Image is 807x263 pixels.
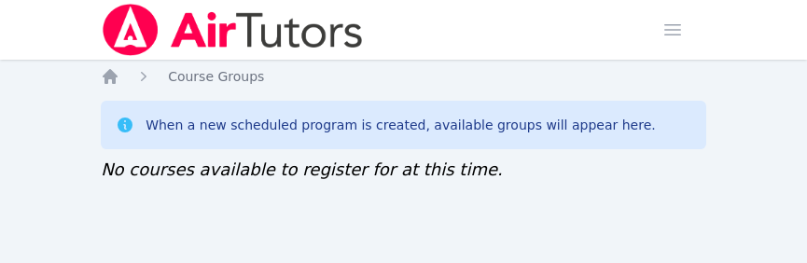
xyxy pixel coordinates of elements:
[168,69,264,84] span: Course Groups
[168,67,264,86] a: Course Groups
[146,116,656,134] div: When a new scheduled program is created, available groups will appear here.
[101,159,503,179] span: No courses available to register for at this time.
[101,67,706,86] nav: Breadcrumb
[101,4,365,56] img: Air Tutors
